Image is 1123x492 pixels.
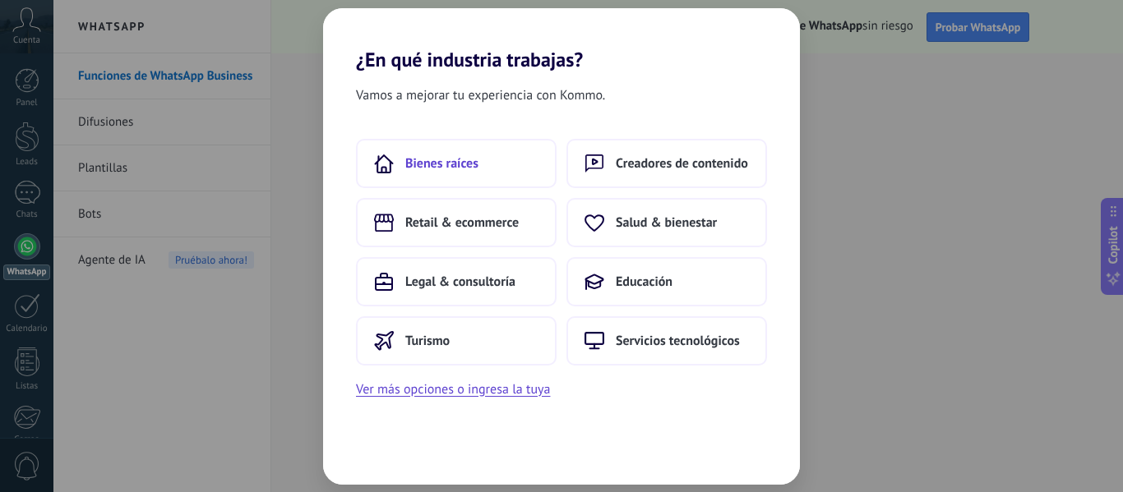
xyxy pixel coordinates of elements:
[616,214,717,231] span: Salud & bienestar
[356,379,550,400] button: Ver más opciones o ingresa la tuya
[566,139,767,188] button: Creadores de contenido
[616,155,748,172] span: Creadores de contenido
[405,214,519,231] span: Retail & ecommerce
[356,139,557,188] button: Bienes raíces
[405,333,450,349] span: Turismo
[356,316,557,366] button: Turismo
[405,274,515,290] span: Legal & consultoría
[616,333,740,349] span: Servicios tecnológicos
[323,8,800,71] h2: ¿En qué industria trabajas?
[616,274,672,290] span: Educación
[356,198,557,247] button: Retail & ecommerce
[356,257,557,306] button: Legal & consultoría
[356,85,605,106] span: Vamos a mejorar tu experiencia con Kommo.
[566,316,767,366] button: Servicios tecnológicos
[566,198,767,247] button: Salud & bienestar
[566,257,767,306] button: Educación
[405,155,478,172] span: Bienes raíces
